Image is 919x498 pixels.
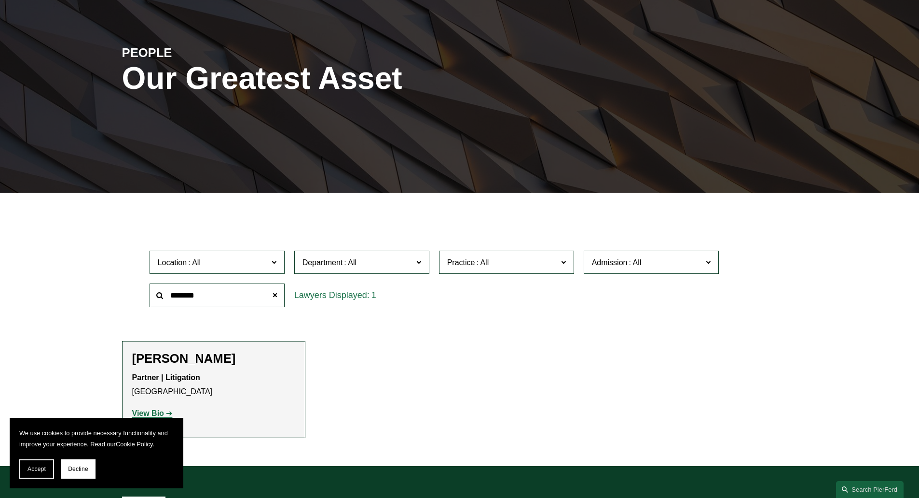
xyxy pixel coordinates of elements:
a: Cookie Policy [116,441,153,448]
span: Practice [447,258,475,267]
span: Department [302,258,343,267]
span: Location [158,258,187,267]
span: Decline [68,466,88,472]
strong: Partner | Litigation [132,373,200,382]
strong: View Bio [132,409,164,417]
span: 1 [371,290,376,300]
h2: [PERSON_NAME] [132,351,295,366]
p: We use cookies to provide necessary functionality and improve your experience. Read our . [19,427,174,450]
h4: PEOPLE [122,45,291,60]
section: Cookie banner [10,418,183,488]
span: Accept [27,466,46,472]
p: [GEOGRAPHIC_DATA] [132,371,295,399]
h1: Our Greatest Asset [122,61,572,96]
button: Decline [61,459,96,479]
button: Accept [19,459,54,479]
span: Admission [592,258,628,267]
a: View Bio [132,409,173,417]
a: Search this site [836,481,904,498]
